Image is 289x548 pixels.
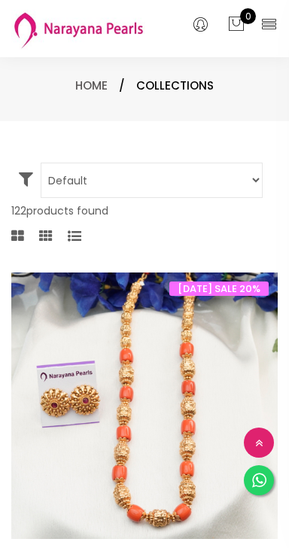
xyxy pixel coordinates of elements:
[240,8,256,24] span: 0
[227,15,245,35] button: 0
[75,78,108,93] a: Home
[119,77,125,95] span: /
[11,202,278,220] p: 122 products found
[169,282,269,296] span: [DATE] SALE 20%
[136,77,214,95] span: Collections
